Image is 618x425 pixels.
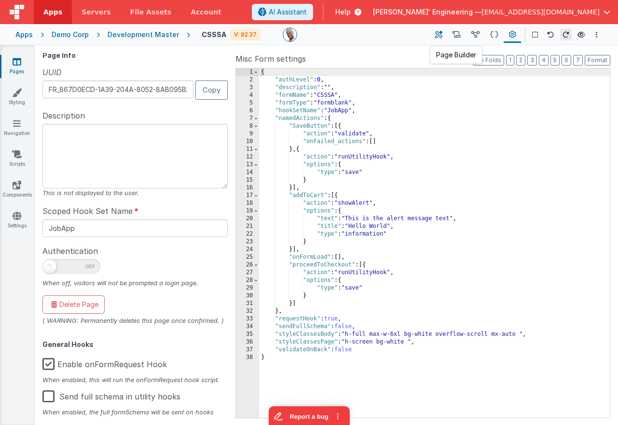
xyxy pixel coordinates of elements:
div: Apps [15,30,33,40]
div: 12 [236,153,259,161]
div: Development Master [108,30,179,40]
div: 11 [236,146,259,153]
img: 11ac31fe5dc3d0eff3fbbbf7b26fa6e1 [283,28,297,41]
h4: CSSSA [202,31,226,38]
button: 2 [516,55,525,66]
button: 5 [550,55,560,66]
div: 32 [236,307,259,315]
div: 8 [236,122,259,130]
div: 26 [236,261,259,269]
button: Copy [195,80,228,99]
span: Servers [82,7,110,17]
div: 23 [236,238,259,246]
div: 35 [236,331,259,338]
div: 2 [236,76,259,84]
div: This is not displayed to the user. [42,188,228,198]
div: 19 [236,207,259,215]
div: 16 [236,184,259,192]
span: Help [335,7,351,17]
span: UUID [42,66,62,78]
div: 10 [236,138,259,146]
div: 22 [236,230,259,238]
span: Scoped Hook Set Name [42,205,133,217]
div: 5 [236,99,259,107]
div: 29 [236,284,259,292]
div: 20 [236,215,259,223]
div: 17 [236,192,259,199]
div: Demo Corp [52,30,89,40]
div: When enabled, this will run the onFormRequest hook script. [42,375,228,385]
div: 33 [236,315,259,323]
div: 37 [236,346,259,354]
div: 28 [236,277,259,284]
div: 13 [236,161,259,169]
span: File Assets [130,7,172,17]
button: 1 [506,55,514,66]
button: 7 [573,55,583,66]
div: 38 [236,354,259,361]
div: 25 [236,253,259,261]
span: [PERSON_NAME]' Engineering — [373,7,481,17]
div: 24 [236,246,259,253]
button: No Folds [473,55,504,66]
button: Format [585,55,610,66]
div: 1 [236,68,259,76]
div: 15 [236,176,259,184]
div: 9 [236,130,259,138]
label: Send full schema in utility hooks [42,385,180,405]
div: 34 [236,323,259,331]
div: 4 [236,92,259,99]
div: 14 [236,169,259,176]
div: 27 [236,269,259,277]
div: ( WARNING: Permanently deletes this page once confirmed. ) [42,316,228,325]
div: 21 [236,223,259,230]
button: Delete Page [42,295,105,314]
strong: General Hooks [42,340,94,348]
label: Enable onFormRequest Hook [42,352,167,373]
span: [EMAIL_ADDRESS][DOMAIN_NAME] [481,7,600,17]
button: 4 [539,55,549,66]
div: 30 [236,292,259,300]
span: AI Assistant [269,7,307,17]
div: V: 92.37 [230,29,261,40]
span: Misc Form settings [235,53,306,65]
span: Apps [43,7,62,17]
div: When off, visitors will not be prompted a login page. [42,279,228,288]
button: 6 [562,55,571,66]
button: AI Assistant [252,4,313,20]
div: 18 [236,199,259,207]
button: 3 [527,55,537,66]
div: 31 [236,300,259,307]
span: Authentication [42,245,98,257]
div: 7 [236,115,259,122]
div: 6 [236,107,259,115]
div: 36 [236,338,259,346]
strong: Page Info [42,51,76,59]
div: 3 [236,84,259,92]
button: [PERSON_NAME]' Engineering — [EMAIL_ADDRESS][DOMAIN_NAME] [373,7,610,17]
span: Description [42,110,85,121]
button: Options [591,29,603,40]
